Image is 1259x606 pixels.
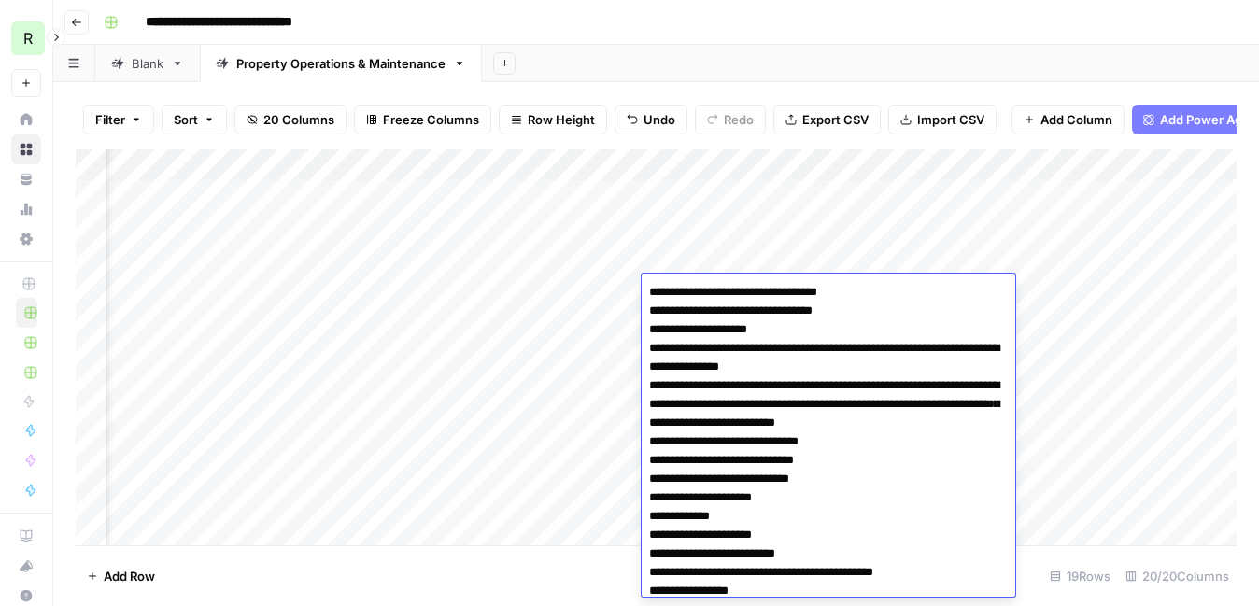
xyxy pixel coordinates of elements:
[11,551,41,581] button: What's new?
[11,521,41,551] a: AirOps Academy
[354,105,491,134] button: Freeze Columns
[104,567,155,585] span: Add Row
[383,110,479,129] span: Freeze Columns
[263,110,334,129] span: 20 Columns
[499,105,607,134] button: Row Height
[615,105,687,134] button: Undo
[1040,110,1112,129] span: Add Column
[11,164,41,194] a: Your Data
[11,15,41,62] button: Workspace: Re-Leased
[12,552,40,580] div: What's new?
[200,45,482,82] a: Property Operations & Maintenance
[724,110,754,129] span: Redo
[1011,105,1125,134] button: Add Column
[773,105,881,134] button: Export CSV
[76,561,166,591] button: Add Row
[11,224,41,254] a: Settings
[11,194,41,224] a: Usage
[644,110,675,129] span: Undo
[11,134,41,164] a: Browse
[83,105,154,134] button: Filter
[95,110,125,129] span: Filter
[162,105,227,134] button: Sort
[236,54,446,73] div: Property Operations & Maintenance
[1118,561,1237,591] div: 20/20 Columns
[695,105,766,134] button: Redo
[917,110,984,129] span: Import CSV
[23,27,33,49] span: R
[174,110,198,129] span: Sort
[234,105,347,134] button: 20 Columns
[528,110,595,129] span: Row Height
[11,105,41,134] a: Home
[802,110,869,129] span: Export CSV
[888,105,997,134] button: Import CSV
[95,45,200,82] a: Blank
[132,54,163,73] div: Blank
[1042,561,1118,591] div: 19 Rows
